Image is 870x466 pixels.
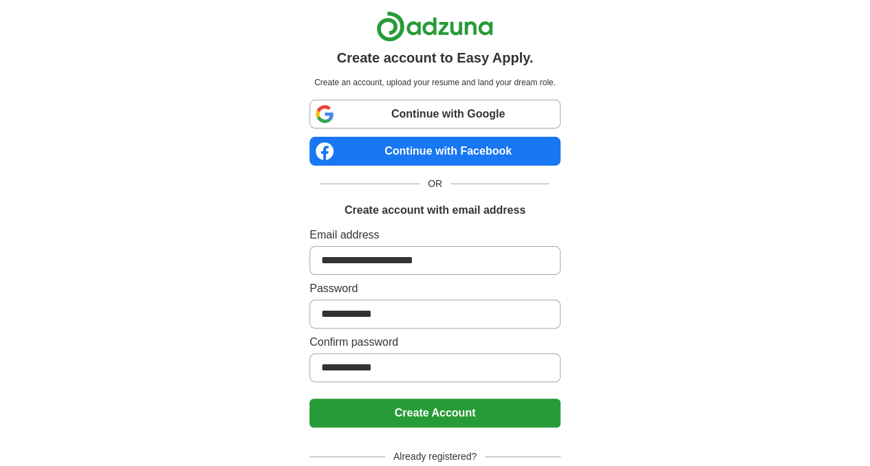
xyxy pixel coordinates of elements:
p: Create an account, upload your resume and land your dream role. [312,76,558,89]
h1: Create account with email address [345,202,525,219]
label: Confirm password [309,334,561,351]
img: Adzuna logo [376,11,493,42]
span: OR [420,177,450,191]
label: Password [309,280,561,297]
label: Email address [309,227,561,243]
a: Continue with Facebook [309,137,561,166]
button: Create Account [309,399,561,428]
h1: Create account to Easy Apply. [337,47,534,68]
a: Continue with Google [309,100,561,129]
span: Already registered? [385,450,485,464]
